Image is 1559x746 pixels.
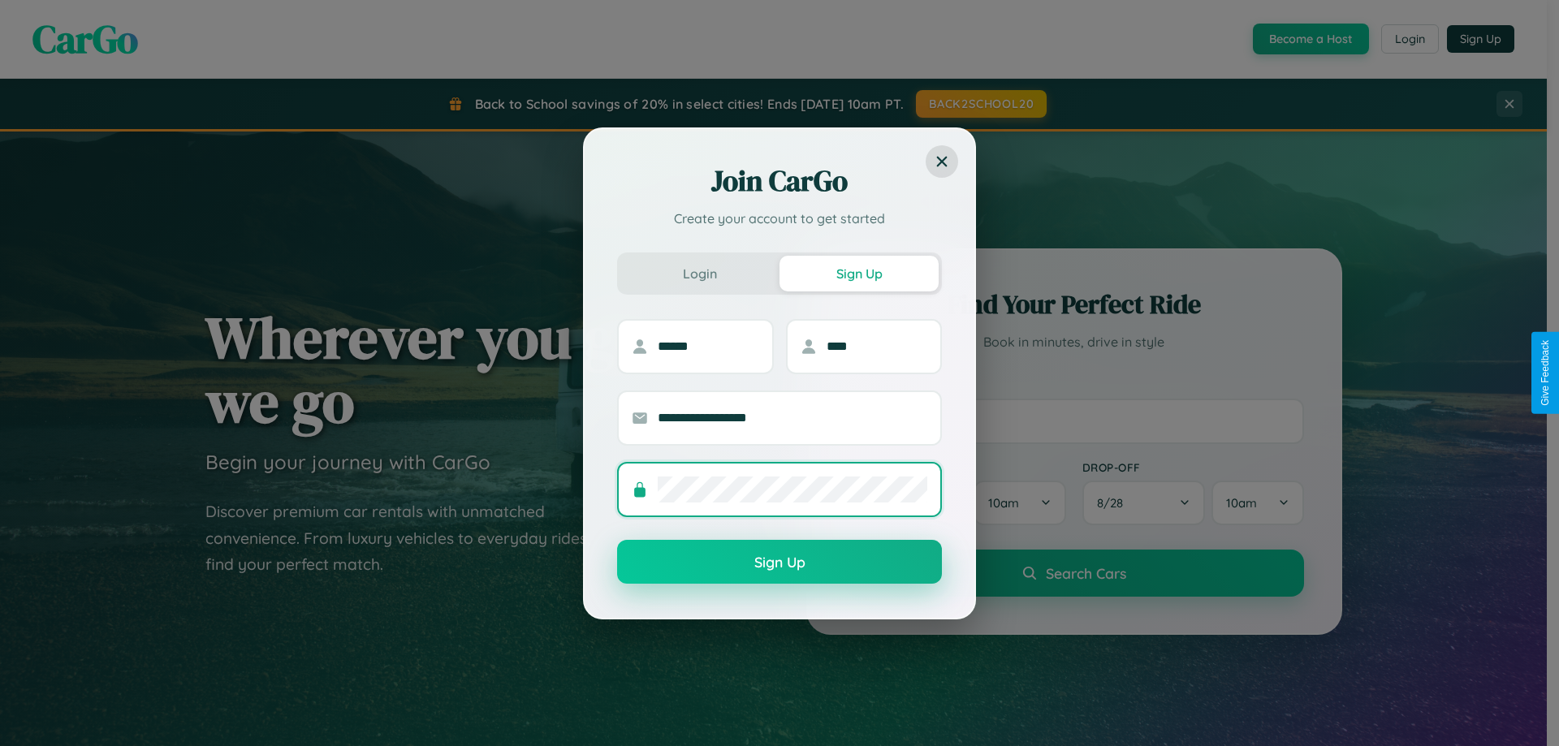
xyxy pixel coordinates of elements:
[617,540,942,584] button: Sign Up
[779,256,939,291] button: Sign Up
[617,209,942,228] p: Create your account to get started
[1540,340,1551,406] div: Give Feedback
[617,162,942,201] h2: Join CarGo
[620,256,779,291] button: Login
